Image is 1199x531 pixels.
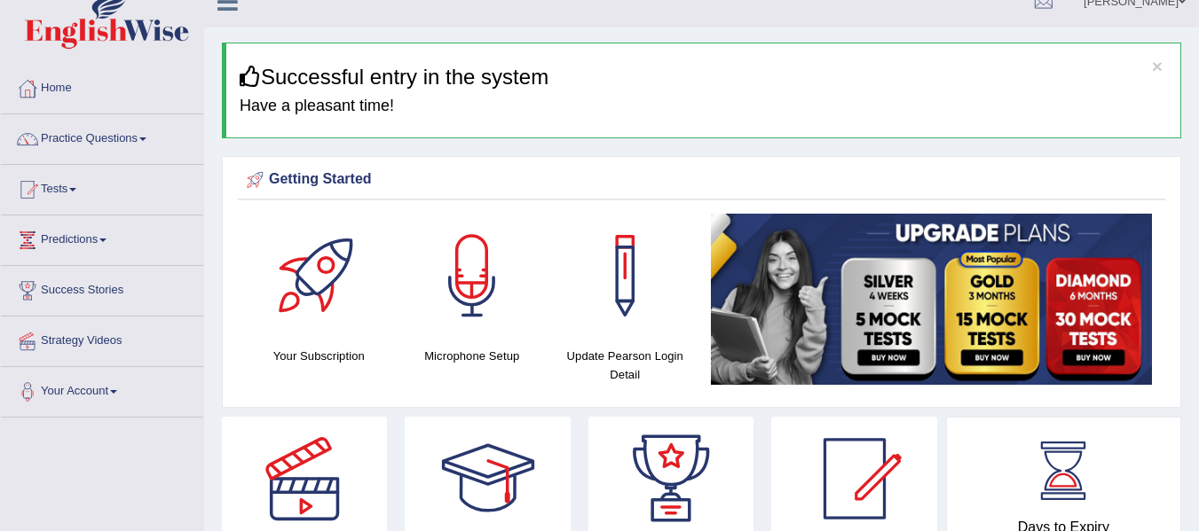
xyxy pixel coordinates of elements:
[405,347,540,365] h4: Microphone Setup
[1,266,203,310] a: Success Stories
[1,215,203,260] a: Predictions
[242,167,1161,193] div: Getting Started
[240,66,1167,89] h3: Successful entry in the system
[1,114,203,159] a: Practice Questions
[1,367,203,411] a: Your Account
[1152,57,1163,75] button: ×
[711,214,1153,385] img: small5.jpg
[1,316,203,361] a: Strategy Videos
[557,347,693,384] h4: Update Pearson Login Detail
[251,347,387,365] h4: Your Subscription
[1,165,203,209] a: Tests
[1,64,203,108] a: Home
[240,98,1167,115] h4: Have a pleasant time!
